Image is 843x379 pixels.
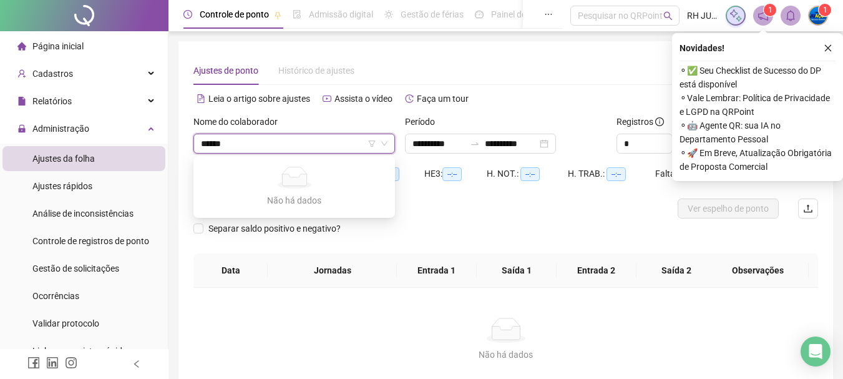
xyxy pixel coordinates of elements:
[278,66,354,76] span: Histórico de ajustes
[32,291,79,301] span: Ocorrências
[208,194,380,207] div: Não há dados
[687,9,718,22] span: RH JUAÇO
[655,117,664,126] span: info-circle
[470,139,480,149] span: swap-right
[32,209,134,219] span: Análise de inconsistências
[65,357,77,369] span: instagram
[309,9,373,19] span: Admissão digital
[17,97,26,106] span: file
[729,9,743,22] img: sparkle-icon.fc2bf0ac1784a2077858766a79e2daf3.svg
[397,253,477,288] th: Entrada 1
[193,115,286,129] label: Nome do colaborador
[32,41,84,51] span: Página inicial
[824,44,832,52] span: close
[27,357,40,369] span: facebook
[274,11,281,19] span: pushpin
[323,94,331,103] span: youtube
[334,94,392,104] span: Assista o vídeo
[183,10,192,19] span: clock-circle
[293,10,301,19] span: file-done
[17,124,26,133] span: lock
[487,167,568,181] div: H. NOT.:
[680,91,836,119] span: ⚬ Vale Lembrar: Política de Privacidade e LGPD na QRPoint
[268,253,396,288] th: Jornadas
[520,167,540,181] span: --:--
[193,66,258,76] span: Ajustes de ponto
[32,318,99,328] span: Validar protocolo
[381,140,388,147] span: down
[470,139,480,149] span: to
[491,9,540,19] span: Painel do DP
[819,4,831,16] sup: Atualize o seu contato no menu Meus Dados
[803,204,813,214] span: upload
[405,115,443,129] label: Período
[717,263,799,277] span: Observações
[32,96,72,106] span: Relatórios
[616,115,664,129] span: Registros
[17,42,26,51] span: home
[758,10,769,21] span: notification
[32,181,92,191] span: Ajustes rápidos
[678,199,779,219] button: Ver espelho de ponto
[208,94,310,104] span: Leia o artigo sobre ajustes
[764,4,776,16] sup: 1
[785,10,796,21] span: bell
[809,6,827,25] img: 66582
[424,167,487,181] div: HE 3:
[680,146,836,174] span: ⚬ 🚀 Em Breve, Atualização Obrigatória de Proposta Comercial
[203,222,346,235] span: Separar saldo positivo e negativo?
[801,337,831,367] div: Open Intercom Messenger
[32,236,149,246] span: Controle de registros de ponto
[823,6,827,14] span: 1
[368,140,376,147] span: filter
[680,119,836,146] span: ⚬ 🤖 Agente QR: sua IA no Departamento Pessoal
[568,167,655,181] div: H. TRAB.:
[477,253,557,288] th: Saída 1
[32,124,89,134] span: Administração
[768,6,772,14] span: 1
[384,10,393,19] span: sun
[32,263,119,273] span: Gestão de solicitações
[208,348,803,362] div: Não há dados
[32,154,95,164] span: Ajustes da folha
[417,94,469,104] span: Faça um tour
[607,167,626,181] span: --:--
[17,69,26,78] span: user-add
[442,167,462,181] span: --:--
[544,10,553,19] span: ellipsis
[193,253,268,288] th: Data
[663,11,673,21] span: search
[557,253,636,288] th: Entrada 2
[401,9,464,19] span: Gestão de férias
[707,253,809,288] th: Observações
[200,9,269,19] span: Controle de ponto
[46,357,59,369] span: linkedin
[475,10,484,19] span: dashboard
[197,94,205,103] span: file-text
[680,64,836,91] span: ⚬ ✅ Seu Checklist de Sucesso do DP está disponível
[405,94,414,103] span: history
[655,169,683,179] span: Faltas:
[132,360,141,368] span: left
[32,346,127,356] span: Link para registro rápido
[32,69,73,79] span: Cadastros
[636,253,716,288] th: Saída 2
[680,41,724,55] span: Novidades !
